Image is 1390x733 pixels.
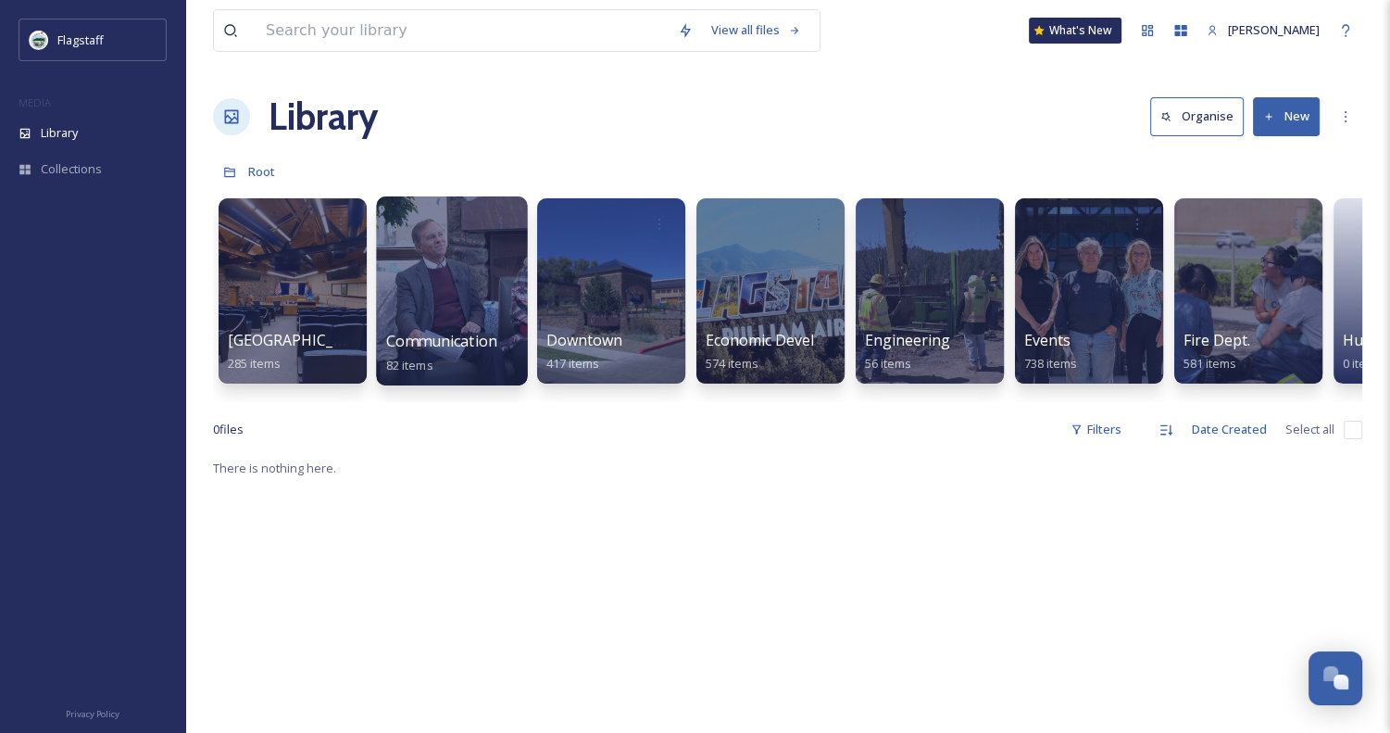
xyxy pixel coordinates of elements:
[228,355,281,372] span: 285 items
[1150,97,1244,135] button: Organise
[1183,411,1276,448] div: Date Created
[546,330,622,350] span: Downtown
[1024,355,1077,372] span: 738 items
[228,330,377,350] span: [GEOGRAPHIC_DATA]
[386,356,433,373] span: 82 items
[865,355,911,372] span: 56 items
[41,124,78,142] span: Library
[386,331,641,351] span: Communication & Civic Engagement
[1150,97,1253,135] a: Organise
[30,31,48,49] img: images%20%282%29.jpeg
[546,332,622,372] a: Downtown417 items
[248,160,275,183] a: Root
[248,163,275,180] span: Root
[1343,355,1383,372] span: 0 items
[1183,332,1250,372] a: Fire Dept.581 items
[706,332,869,372] a: Economic Development574 items
[1285,421,1334,438] span: Select all
[1197,12,1329,48] a: [PERSON_NAME]
[1024,332,1077,372] a: Events738 items
[546,355,599,372] span: 417 items
[213,421,244,438] span: 0 file s
[66,708,119,720] span: Privacy Policy
[706,330,869,350] span: Economic Development
[19,95,51,109] span: MEDIA
[865,330,950,350] span: Engineering
[865,332,950,372] a: Engineering56 items
[1253,97,1320,135] button: New
[1024,330,1071,350] span: Events
[41,160,102,178] span: Collections
[257,10,669,51] input: Search your library
[1309,651,1362,705] button: Open Chat
[1029,18,1121,44] a: What's New
[57,32,104,48] span: Flagstaff
[706,355,758,372] span: 574 items
[1183,330,1250,350] span: Fire Dept.
[1228,21,1320,38] span: [PERSON_NAME]
[213,460,336,476] span: There is nothing here.
[386,333,641,373] a: Communication & Civic Engagement82 items
[1183,355,1236,372] span: 581 items
[269,89,378,145] a: Library
[1061,411,1131,448] div: Filters
[66,701,119,724] a: Privacy Policy
[702,12,810,48] a: View all files
[228,332,377,372] a: [GEOGRAPHIC_DATA]285 items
